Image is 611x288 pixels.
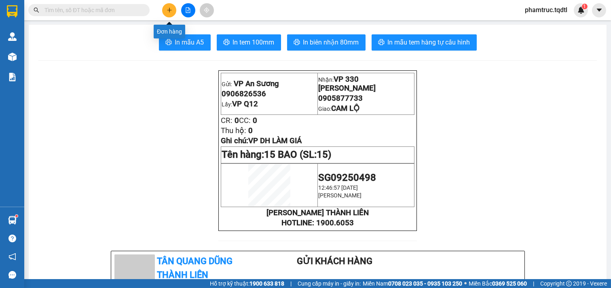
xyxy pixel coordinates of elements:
[157,256,233,280] b: Tân Quang Dũng Thành Liên
[318,106,359,112] span: Giao:
[3,34,41,42] span: Lấy:
[253,116,257,125] span: 0
[464,282,467,285] span: ⚪️
[266,208,369,217] strong: [PERSON_NAME] THÀNH LIÊN
[223,39,230,47] span: printer
[566,281,572,286] span: copyright
[592,3,606,17] button: caret-down
[61,23,105,32] span: 0905877733
[297,256,372,266] b: Gửi khách hàng
[303,37,359,47] span: In biên nhận 80mm
[210,279,284,288] span: Hỗ trợ kỹ thuật:
[318,184,358,191] span: 12:46:57 [DATE]
[21,46,32,55] span: CC:
[222,79,317,88] p: Gửi:
[363,279,462,288] span: Miền Nam
[221,126,246,135] span: Thu hộ:
[372,34,477,51] button: printerIn mẫu tem hàng tự cấu hình
[204,7,209,13] span: aim
[16,46,21,55] span: 0
[61,4,118,22] p: Nhận:
[249,280,284,287] strong: 1900 633 818
[378,39,385,47] span: printer
[239,116,251,125] span: CC:
[34,7,39,13] span: search
[331,104,359,113] span: CAM LỘ
[583,4,586,9] span: 1
[388,280,462,287] strong: 0708 023 035 - 0935 103 250
[175,37,204,47] span: In mẫu A5
[159,34,211,51] button: printerIn mẫu A5
[287,34,366,51] button: printerIn biên nhận 80mm
[298,279,361,288] span: Cung cấp máy in - giấy in:
[44,6,140,15] input: Tìm tên, số ĐT hoặc mã đơn
[388,37,470,47] span: In mẫu tem hàng tự cấu hình
[8,253,16,260] span: notification
[8,73,17,81] img: solution-icon
[232,100,258,108] span: VP Q12
[61,34,104,42] span: Giao:
[469,279,527,288] span: Miền Bắc
[7,5,17,17] img: logo-vxr
[290,279,292,288] span: |
[248,136,302,145] span: VP DH LÀM GIÁ
[221,116,233,125] span: CR:
[3,23,48,32] span: 0906826536
[577,6,585,14] img: icon-new-feature
[318,192,362,199] span: [PERSON_NAME]
[61,4,118,22] span: VP 330 [PERSON_NAME]
[2,46,14,55] span: CR:
[234,79,279,88] span: VP An Sương
[8,235,16,242] span: question-circle
[185,7,191,13] span: file-add
[3,4,38,22] span: VP An Sương
[221,136,302,145] span: Ghi chú:
[318,172,376,183] span: SG09250498
[222,149,331,160] span: Tên hàng:
[235,116,239,125] span: 0
[76,34,104,42] span: CAM LỘ
[318,75,376,93] span: VP 330 [PERSON_NAME]
[181,3,195,17] button: file-add
[222,89,266,98] span: 0906826536
[217,34,281,51] button: printerIn tem 100mm
[8,271,16,279] span: message
[317,149,331,160] span: 15)
[518,5,574,15] span: phamtruc.tqdtl
[222,101,258,108] span: Lấy:
[3,4,59,22] p: Gửi:
[294,39,300,47] span: printer
[492,280,527,287] strong: 0369 525 060
[281,218,354,227] strong: HOTLINE: 1900.6053
[318,94,363,103] span: 0905877733
[233,37,275,47] span: In tem 100mm
[15,34,41,42] span: VP Q12
[264,149,331,160] span: 15 BAO (SL:
[8,53,17,61] img: warehouse-icon
[162,3,176,17] button: plus
[165,39,172,47] span: printer
[248,126,253,135] span: 0
[2,56,28,65] span: Thu hộ:
[582,4,588,9] sup: 1
[30,56,34,65] span: 0
[596,6,603,14] span: caret-down
[167,7,172,13] span: plus
[34,46,39,55] span: 0
[8,216,17,224] img: warehouse-icon
[200,3,214,17] button: aim
[533,279,534,288] span: |
[318,75,414,93] p: Nhận:
[8,32,17,41] img: warehouse-icon
[15,215,18,217] sup: 1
